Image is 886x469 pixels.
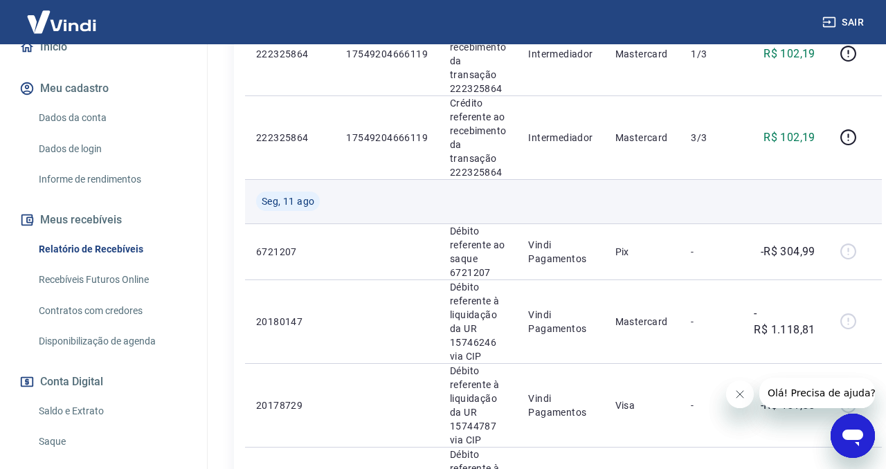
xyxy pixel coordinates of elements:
[33,266,190,294] a: Recebíveis Futuros Online
[33,235,190,264] a: Relatório de Recebíveis
[33,297,190,325] a: Contratos com credores
[450,280,506,363] p: Débito referente à liquidação da UR 15746246 via CIP
[256,245,324,259] p: 6721207
[763,46,815,62] p: R$ 102,19
[256,398,324,412] p: 20178729
[726,380,754,408] iframe: Fechar mensagem
[615,398,669,412] p: Visa
[691,47,732,61] p: 1/3
[33,427,190,456] a: Saque
[831,414,875,458] iframe: Botão para abrir a janela de mensagens
[528,308,593,335] p: Vindi Pagamentos
[691,245,732,259] p: -
[820,10,869,35] button: Sair
[615,47,669,61] p: Mastercard
[8,10,116,21] span: Olá! Precisa de ajuda?
[17,367,190,397] button: Conta Digital
[256,315,324,329] p: 20180147
[262,194,314,208] span: Seg, 11 ago
[528,47,593,61] p: Intermediador
[33,327,190,356] a: Disponibilização de agenda
[17,205,190,235] button: Meus recebíveis
[450,96,506,179] p: Crédito referente ao recebimento da transação 222325864
[761,243,815,260] p: -R$ 304,99
[256,131,324,145] p: 222325864
[691,315,732,329] p: -
[528,392,593,419] p: Vindi Pagamentos
[615,245,669,259] p: Pix
[528,238,593,266] p: Vindi Pagamentos
[17,32,190,62] a: Início
[615,131,669,145] p: Mastercard
[763,129,815,146] p: R$ 102,19
[33,397,190,425] a: Saldo e Extrato
[450,12,506,95] p: Crédito referente ao recebimento da transação 222325864
[346,47,428,61] p: 17549204666119
[450,224,506,279] p: Débito referente ao saque 6721207
[256,47,324,61] p: 222325864
[17,1,107,43] img: Vindi
[759,378,875,408] iframe: Mensagem da empresa
[33,165,190,194] a: Informe de rendimentos
[33,104,190,132] a: Dados da conta
[450,364,506,447] p: Débito referente à liquidação da UR 15744787 via CIP
[346,131,428,145] p: 17549204666119
[33,135,190,163] a: Dados de login
[691,398,732,412] p: -
[528,131,593,145] p: Intermediador
[17,73,190,104] button: Meu cadastro
[754,305,815,338] p: -R$ 1.118,81
[691,131,732,145] p: 3/3
[615,315,669,329] p: Mastercard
